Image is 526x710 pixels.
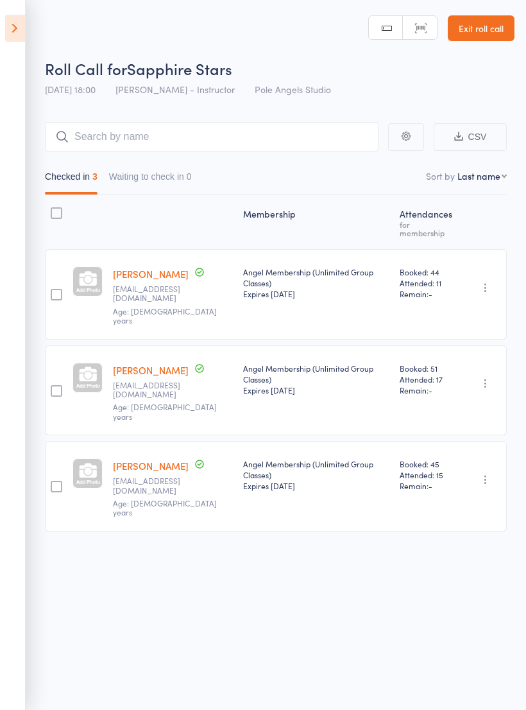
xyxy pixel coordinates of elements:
[426,169,455,182] label: Sort by
[113,306,217,325] span: Age: [DEMOGRAPHIC_DATA] years
[92,171,98,182] div: 3
[400,266,455,277] span: Booked: 44
[428,385,432,395] span: -
[400,385,455,395] span: Remain:
[400,458,455,469] span: Booked: 45
[109,165,192,195] button: Waiting to check in0
[400,220,455,237] div: for membership
[400,277,455,288] span: Attended: 11
[45,58,127,79] span: Roll Call for
[243,480,389,491] div: Expires [DATE]
[45,122,378,152] input: Search by name
[243,385,389,395] div: Expires [DATE]
[457,169,500,182] div: Last name
[127,58,232,79] span: Sapphire Stars
[400,374,455,385] span: Attended: 17
[113,498,217,517] span: Age: [DEMOGRAPHIC_DATA] years
[394,201,460,243] div: Atten­dances
[243,266,389,299] div: Angel Membership (Unlimited Group Classes)
[113,401,217,421] span: Age: [DEMOGRAPHIC_DATA] years
[243,363,389,395] div: Angel Membership (Unlimited Group Classes)
[187,171,192,182] div: 0
[428,480,432,491] span: -
[113,459,189,472] a: [PERSON_NAME]
[243,458,389,491] div: Angel Membership (Unlimited Group Classes)
[113,476,196,495] small: chantellejadeveitch24@gmail.com
[400,363,455,374] span: Booked: 51
[45,83,96,96] span: [DATE] 18:00
[45,165,98,195] button: Checked in3
[255,83,331,96] span: Pole Angels Studio
[448,15,514,41] a: Exit roll call
[400,288,455,299] span: Remain:
[113,267,189,281] a: [PERSON_NAME]
[400,480,455,491] span: Remain:
[434,123,507,151] button: CSV
[115,83,235,96] span: [PERSON_NAME] - Instructor
[113,363,189,377] a: [PERSON_NAME]
[243,288,389,299] div: Expires [DATE]
[400,469,455,480] span: Attended: 15
[113,284,196,303] small: dys.97@outlook.com
[428,288,432,299] span: -
[238,201,394,243] div: Membership
[113,381,196,399] small: prattr981@gmail.com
